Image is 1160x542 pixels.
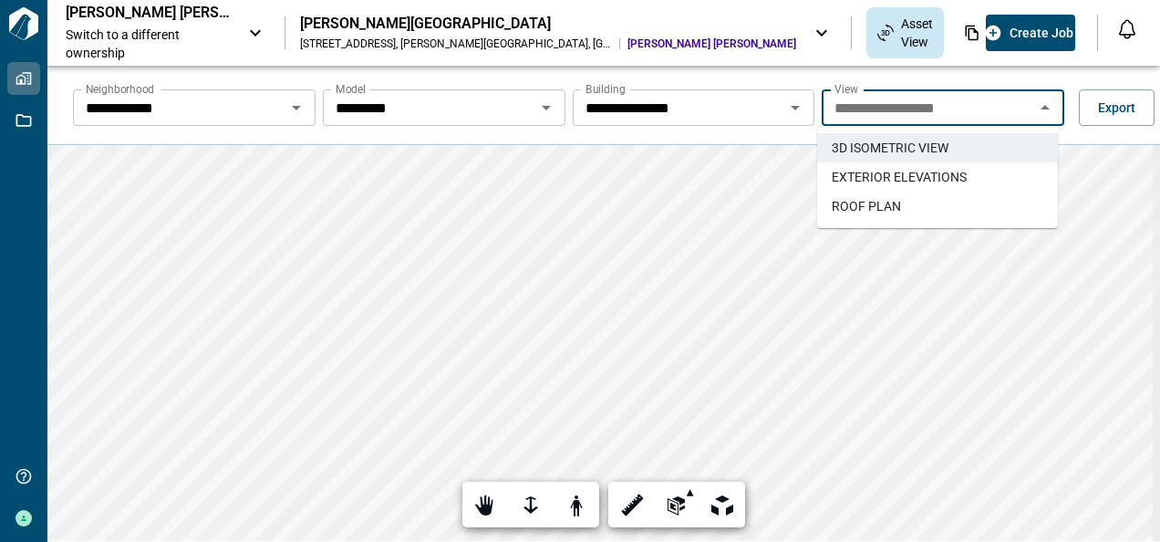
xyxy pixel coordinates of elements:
[834,81,858,97] label: View
[284,95,309,120] button: Open
[627,36,796,51] span: [PERSON_NAME] [PERSON_NAME]
[832,168,967,186] span: EXTERIOR ELEVATIONS
[300,15,796,33] div: [PERSON_NAME][GEOGRAPHIC_DATA]
[866,7,944,58] div: Asset View
[1010,24,1073,42] span: Create Job
[585,81,626,97] label: Building
[66,4,230,22] p: [PERSON_NAME] [PERSON_NAME]
[953,17,991,48] div: Documents
[986,15,1075,51] button: Create Job
[782,95,808,120] button: Open
[832,197,901,215] span: ROOF PLAN
[86,81,154,97] label: Neighborhood
[336,81,366,97] label: Model
[901,15,933,51] span: Asset View
[1113,15,1142,44] button: Open notification feed
[533,95,559,120] button: Open
[1032,95,1058,120] button: Close
[832,139,948,157] span: 3D ISOMETRIC VIEW​
[1079,89,1155,126] button: Export
[1098,99,1135,117] span: Export
[66,26,230,62] span: Switch to a different ownership
[300,36,612,51] div: [STREET_ADDRESS] , [PERSON_NAME][GEOGRAPHIC_DATA] , [GEOGRAPHIC_DATA]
